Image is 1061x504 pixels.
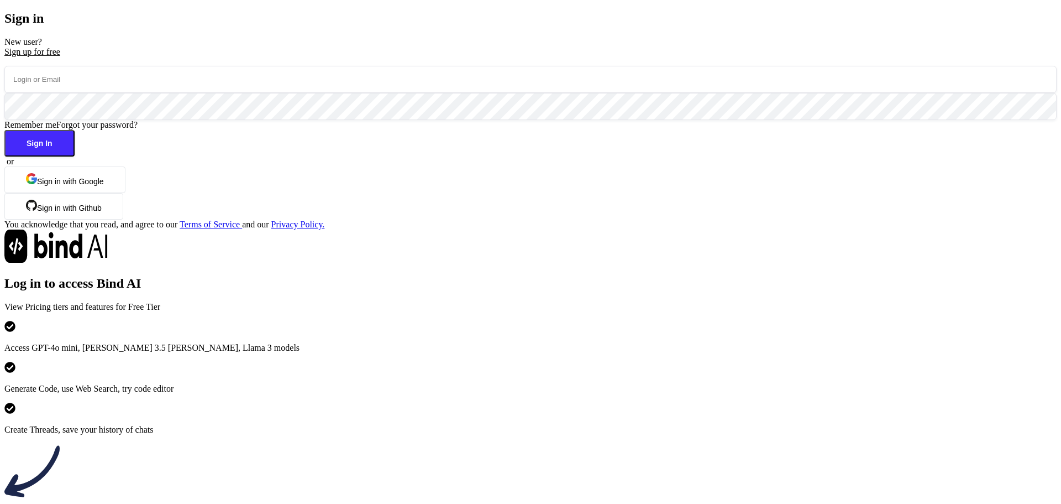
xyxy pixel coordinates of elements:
[4,276,1057,291] h2: Log in to access Bind AI
[4,66,1057,93] input: Login or Email
[4,302,51,311] span: View Pricing
[4,220,1057,230] div: You acknowledge that you read, and agree to our and our
[4,37,1057,57] p: New user?
[7,157,14,166] span: or
[4,167,125,193] button: Sign in with Google
[26,173,37,184] img: google
[4,230,108,263] img: Bind AI logo
[4,302,1057,312] p: tiers and features for Free Tier
[4,120,56,129] span: Remember me
[26,200,37,211] img: github
[56,120,138,129] span: Forgot your password?
[4,47,1057,57] div: Sign up for free
[180,220,242,229] a: Terms of Service
[4,193,123,220] button: Sign in with Github
[4,11,1057,26] h2: Sign in
[4,444,60,499] img: arrow
[4,384,1057,394] p: Generate Code, use Web Search, try code editor
[4,425,1057,435] p: Create Threads, save your history of chats
[4,130,75,157] button: Sign In
[4,343,1057,353] p: Access GPT-4o mini, [PERSON_NAME] 3.5 [PERSON_NAME], Llama 3 models
[271,220,325,229] a: Privacy Policy.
